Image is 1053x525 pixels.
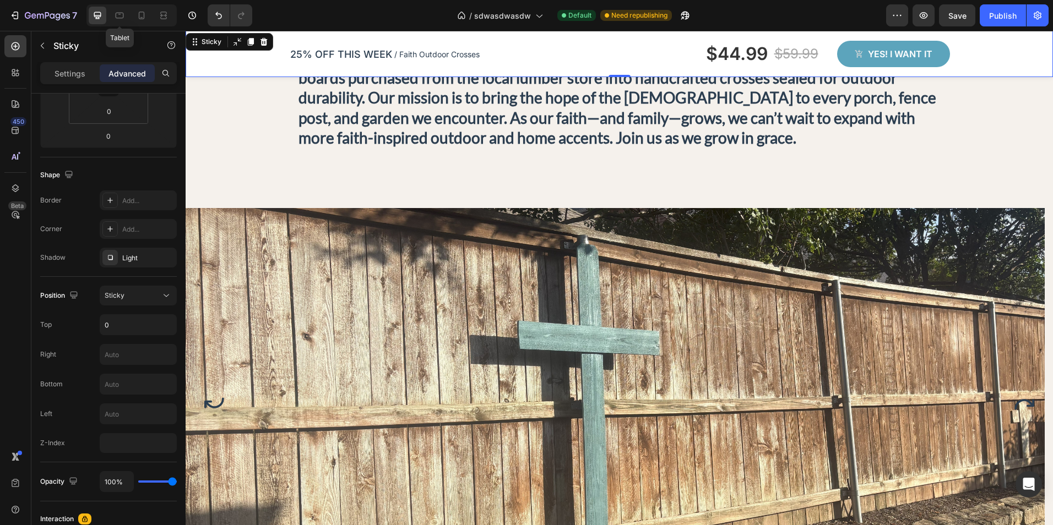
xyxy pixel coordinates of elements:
span: Default [568,10,591,20]
p: Sticky [53,39,147,52]
span: sdwasdwasdw [474,10,531,21]
div: Shadow [40,253,66,262]
div: Beta [8,201,26,210]
button: Publish [980,4,1026,26]
div: Open Intercom Messenger [1016,471,1042,497]
p: Advanced [108,68,146,79]
div: Opacity [40,474,80,489]
div: Z-Index [40,438,65,448]
input: Auto [100,315,176,335]
div: Bottom [40,379,63,389]
input: Auto [100,374,176,394]
div: Border [40,195,62,205]
div: Position [40,288,80,303]
input: Auto [100,404,176,424]
p: Settings [55,68,85,79]
iframe: Design area [186,31,1053,525]
div: Interaction [40,514,74,524]
span: / [469,10,472,21]
div: Shape [40,168,75,183]
button: Carousel Next Arrow [818,353,859,393]
div: Corner [40,224,62,234]
input: 0px [98,103,120,119]
span: Sticky [105,291,124,299]
input: Auto [100,344,176,364]
div: Left [40,409,52,419]
input: Auto [100,472,133,491]
span: Need republishing [611,10,667,20]
div: Right [40,349,56,359]
div: Light [122,253,174,263]
button: 7 [4,4,82,26]
div: Top [40,320,52,330]
div: Undo/Redo [208,4,252,26]
span: Save [948,11,967,20]
div: 450 [10,117,26,126]
button: Sticky [100,286,177,305]
div: Publish [989,10,1017,21]
div: Add... [122,225,174,234]
div: Add... [122,196,174,206]
p: 7 [72,9,77,22]
button: Save [939,4,975,26]
input: 0 [97,128,120,144]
